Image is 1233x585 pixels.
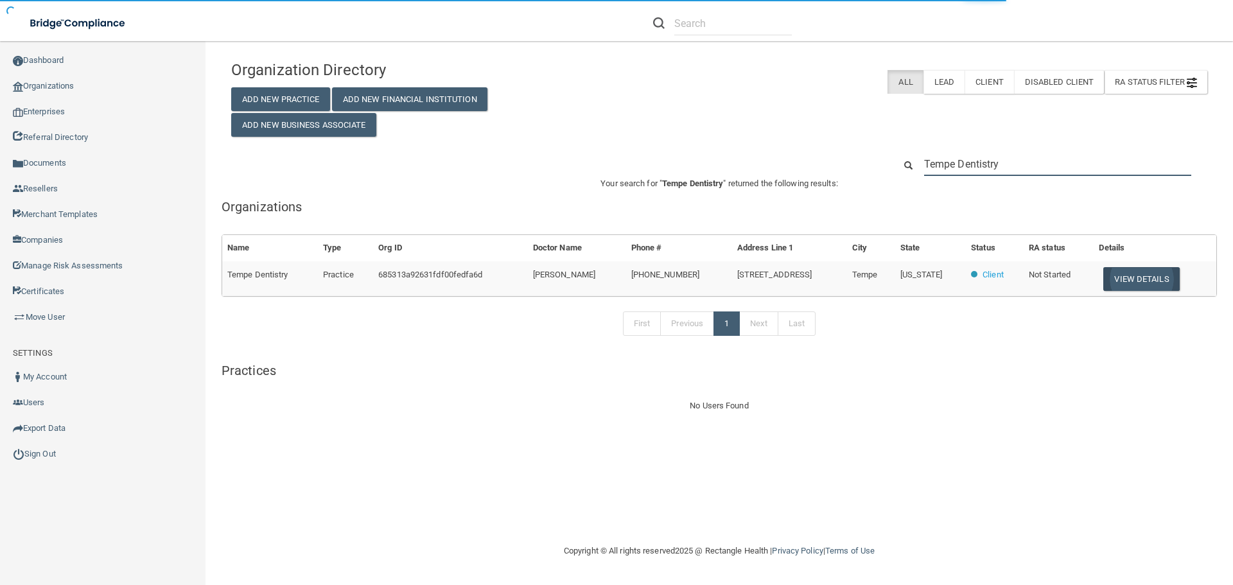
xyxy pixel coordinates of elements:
input: Search [924,152,1191,176]
span: [STREET_ADDRESS] [737,270,812,279]
th: Details [1094,235,1216,261]
th: State [895,235,966,261]
span: Tempe [852,270,878,279]
span: Not Started [1029,270,1071,279]
a: First [623,311,661,336]
th: Status [966,235,1024,261]
h4: Organization Directory [231,62,544,78]
img: enterprise.0d942306.png [13,108,23,117]
img: icon-documents.8dae5593.png [13,159,23,169]
a: Previous [660,311,714,336]
a: Next [739,311,778,336]
span: [PERSON_NAME] [533,270,595,279]
span: 685313a92631fdf00fedfa6d [378,270,482,279]
img: ic_user_dark.df1a06c3.png [13,372,23,382]
img: ic_dashboard_dark.d01f4a41.png [13,56,23,66]
label: Lead [923,70,965,94]
th: RA status [1024,235,1094,261]
input: Search [674,12,792,35]
div: Copyright © All rights reserved 2025 @ Rectangle Health | | [485,530,954,572]
img: ic-search.3b580494.png [653,17,665,29]
iframe: Drift Widget Chat Controller [1011,494,1218,545]
img: briefcase.64adab9b.png [13,311,26,324]
a: Terms of Use [825,546,875,555]
th: Doctor Name [528,235,626,261]
th: Type [318,235,373,261]
p: Client [983,267,1004,283]
img: icon-export.b9366987.png [13,423,23,433]
p: Your search for " " returned the following results: [222,176,1217,191]
th: Phone # [626,235,732,261]
button: View Details [1103,267,1179,291]
a: 1 [713,311,740,336]
span: [US_STATE] [900,270,943,279]
span: Tempe Dentistry [662,179,724,188]
label: SETTINGS [13,345,53,361]
img: bridge_compliance_login_screen.278c3ca4.svg [19,10,137,37]
th: Org ID [373,235,528,261]
div: No Users Found [222,398,1217,414]
span: Tempe Dentistry [227,270,288,279]
button: Add New Financial Institution [332,87,487,111]
span: RA Status Filter [1115,77,1197,87]
a: Last [778,311,816,336]
button: Add New Practice [231,87,330,111]
img: icon-filter@2x.21656d0b.png [1187,78,1197,88]
img: organization-icon.f8decf85.png [13,82,23,92]
img: icon-users.e205127d.png [13,397,23,408]
span: [PHONE_NUMBER] [631,270,699,279]
th: City [847,235,895,261]
h5: Organizations [222,200,1217,214]
span: Practice [323,270,354,279]
label: Client [965,70,1014,94]
th: Name [222,235,318,261]
button: Add New Business Associate [231,113,376,137]
img: ic_reseller.de258add.png [13,184,23,194]
th: Address Line 1 [732,235,847,261]
img: ic_power_dark.7ecde6b1.png [13,448,24,460]
label: Disabled Client [1014,70,1105,94]
a: Privacy Policy [772,546,823,555]
label: All [888,70,923,94]
h5: Practices [222,363,1217,378]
